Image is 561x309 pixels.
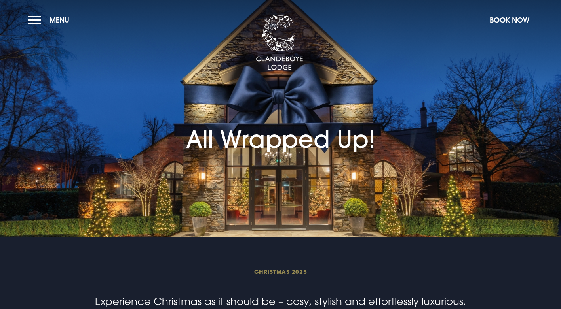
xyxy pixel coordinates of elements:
span: Christmas 2025 [92,268,469,275]
h1: All Wrapped Up! [186,88,375,153]
button: Book Now [486,11,533,28]
button: Menu [28,11,73,28]
img: Clandeboye Lodge [256,15,303,71]
span: Menu [49,15,69,24]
